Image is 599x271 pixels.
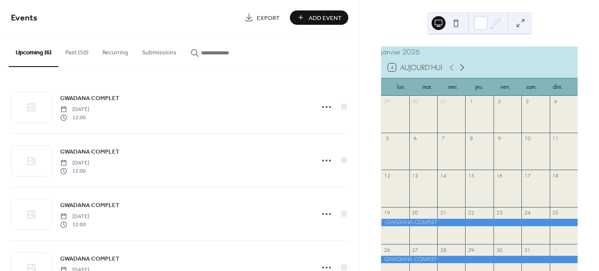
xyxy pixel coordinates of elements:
div: 26 [384,247,390,253]
div: lun. [388,78,414,96]
span: 12:00 [60,167,89,175]
div: 31 [440,98,446,105]
div: 27 [412,247,419,253]
div: 30 [496,247,503,253]
div: GWADANA COMPLET [381,219,578,226]
div: 6 [412,135,419,142]
span: [DATE] [60,159,89,167]
div: 15 [468,172,474,179]
span: [DATE] [60,213,89,221]
button: 4Aujourd'hui [385,61,445,74]
div: 8 [468,135,474,142]
span: [DATE] [60,106,89,114]
div: 23 [496,210,503,216]
div: 19 [384,210,390,216]
div: 10 [524,135,531,142]
div: 13 [412,172,419,179]
div: 25 [552,210,559,216]
div: 11 [552,135,559,142]
div: 31 [524,247,531,253]
a: GWADANA COMPLET [60,147,119,157]
span: GWADANA COMPLET [60,94,119,103]
span: Export [257,13,280,23]
div: 3 [524,98,531,105]
button: Recurring [95,35,135,66]
span: Add Event [309,13,342,23]
div: 24 [524,210,531,216]
div: 29 [468,247,474,253]
div: 1 [468,98,474,105]
div: GWADANA COMPLET [381,256,578,263]
span: Events [11,10,37,27]
div: 22 [468,210,474,216]
div: 18 [552,172,559,179]
button: Add Event [290,10,348,25]
div: 14 [440,172,446,179]
div: mar. [414,78,440,96]
a: Export [238,10,286,25]
div: 16 [496,172,503,179]
div: 9 [496,135,503,142]
div: 30 [412,98,419,105]
div: 29 [384,98,390,105]
a: GWADANA COMPLET [60,200,119,210]
button: Upcoming (6) [9,35,58,67]
div: mer. [440,78,466,96]
button: Past (50) [58,35,95,66]
div: 21 [440,210,446,216]
div: 17 [524,172,531,179]
div: janvier 2026 [381,47,578,57]
div: 12 [384,172,390,179]
div: 7 [440,135,446,142]
div: jeu. [466,78,493,96]
a: GWADANA COMPLET [60,93,119,103]
span: GWADANA COMPLET [60,147,119,157]
div: sam. [518,78,545,96]
span: GWADANA COMPLET [60,201,119,210]
div: 5 [384,135,390,142]
span: GWADANA COMPLET [60,254,119,264]
a: GWADANA COMPLET [60,254,119,264]
div: ven. [493,78,519,96]
div: 1 [552,247,559,253]
div: 4 [552,98,559,105]
button: Submissions [135,35,184,66]
div: 2 [496,98,503,105]
div: dim. [545,78,571,96]
div: 28 [440,247,446,253]
span: 12:00 [60,114,89,121]
div: 20 [412,210,419,216]
span: 12:00 [60,221,89,228]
